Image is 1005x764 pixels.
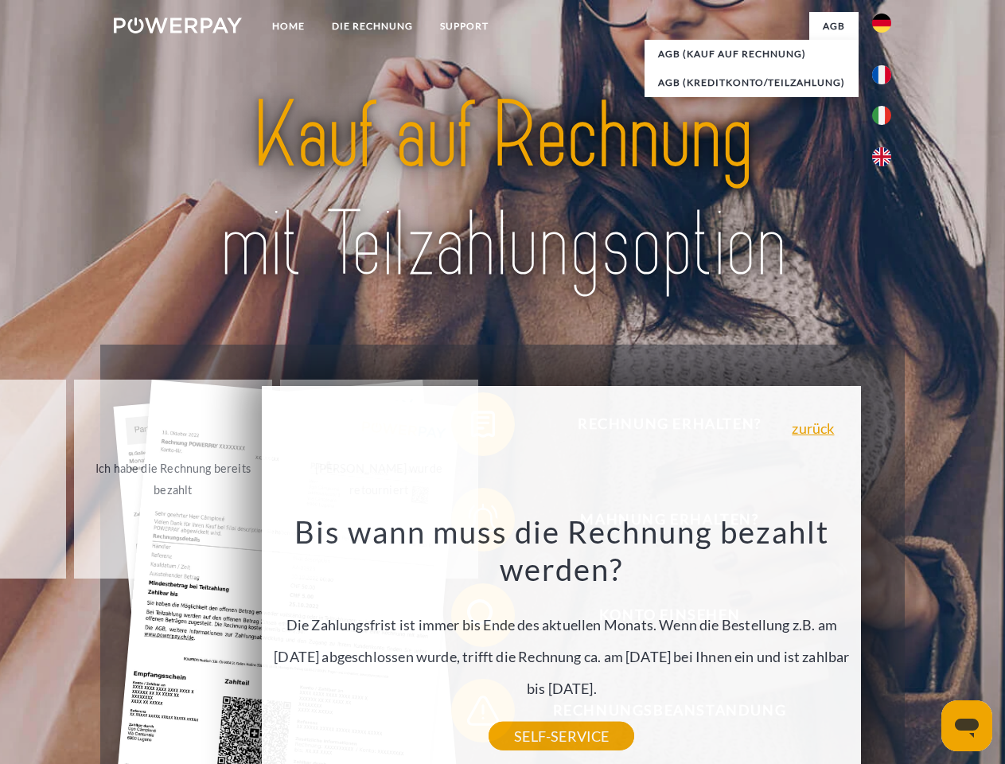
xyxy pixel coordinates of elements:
img: fr [872,65,891,84]
a: zurück [792,421,834,435]
a: AGB (Kauf auf Rechnung) [645,40,859,68]
h3: Bis wann muss die Rechnung bezahlt werden? [271,513,852,589]
a: agb [809,12,859,41]
a: SUPPORT [427,12,502,41]
img: en [872,147,891,166]
a: SELF-SERVICE [489,722,634,750]
iframe: Schaltfläche zum Öffnen des Messaging-Fensters [941,700,992,751]
img: de [872,14,891,33]
a: DIE RECHNUNG [318,12,427,41]
a: Home [259,12,318,41]
div: Die Zahlungsfrist ist immer bis Ende des aktuellen Monats. Wenn die Bestellung z.B. am [DATE] abg... [271,513,852,736]
div: Ich habe die Rechnung bereits bezahlt [84,458,263,501]
img: it [872,106,891,125]
a: AGB (Kreditkonto/Teilzahlung) [645,68,859,97]
img: title-powerpay_de.svg [152,76,853,305]
img: logo-powerpay-white.svg [114,18,242,33]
